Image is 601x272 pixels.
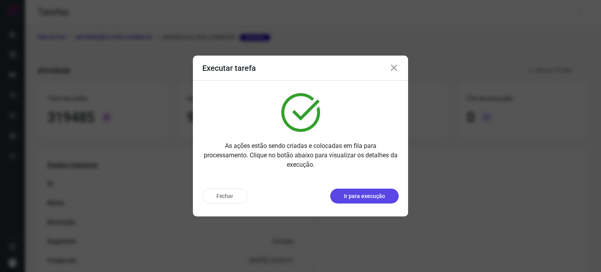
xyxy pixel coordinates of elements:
[202,63,256,73] h3: Executar tarefa
[330,189,399,204] button: Ir para execução
[344,192,385,200] p: Ir para execução
[202,188,247,204] button: Fechar
[202,141,399,169] p: As ações estão sendo criadas e colocadas em fila para processamento. Clique no botão abaixo para ...
[281,93,320,132] img: verified.svg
